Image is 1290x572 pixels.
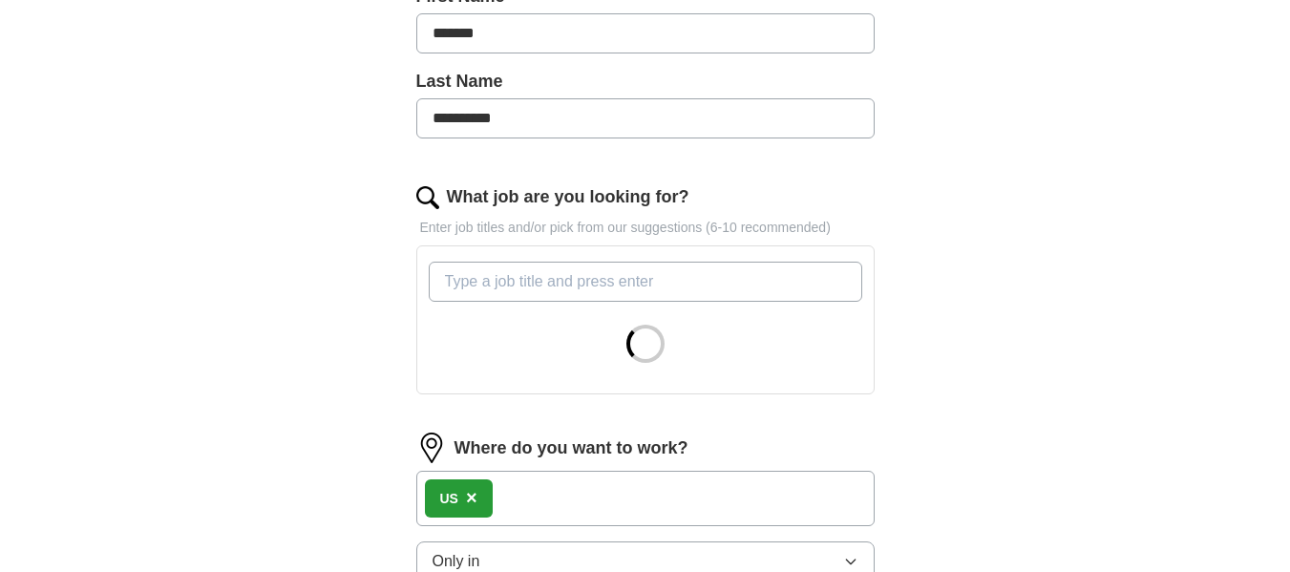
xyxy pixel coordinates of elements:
button: × [466,484,477,513]
div: US [440,489,458,509]
label: Where do you want to work? [455,435,688,461]
img: search.png [416,186,439,209]
img: location.png [416,433,447,463]
span: × [466,487,477,508]
p: Enter job titles and/or pick from our suggestions (6-10 recommended) [416,218,875,238]
label: What job are you looking for? [447,184,689,210]
label: Last Name [416,69,875,95]
input: Type a job title and press enter [429,262,862,302]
